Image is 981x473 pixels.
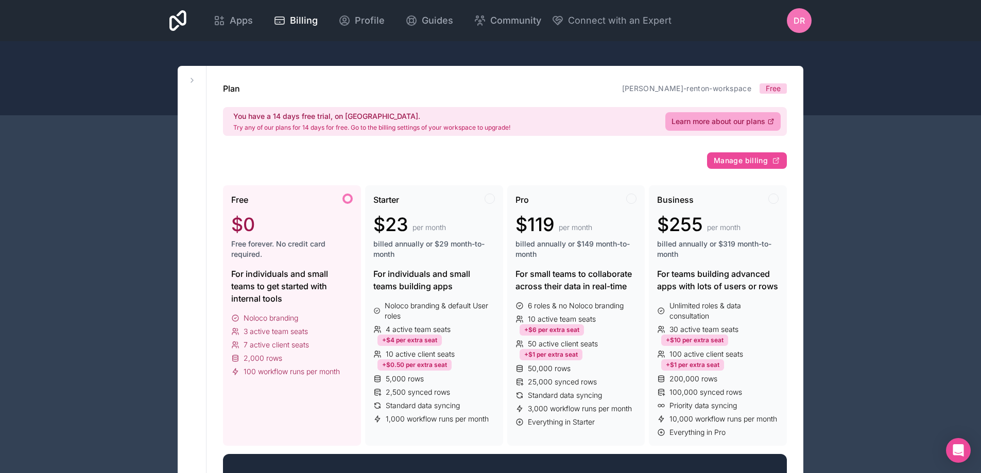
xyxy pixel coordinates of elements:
div: +$1 per extra seat [520,349,582,360]
a: Community [466,9,549,32]
span: Manage billing [714,156,768,165]
span: Connect with an Expert [568,13,672,28]
span: 3 active team seats [244,326,308,337]
span: billed annually or $319 month-to-month [657,239,779,259]
span: 3,000 workflow runs per month [528,404,632,414]
span: 1,000 workflow runs per month [386,414,489,424]
span: Profile [355,13,385,28]
span: Standard data syncing [386,400,460,411]
span: $23 [373,214,408,235]
span: 100 workflow runs per month [244,366,340,377]
span: Community [490,13,541,28]
button: Connect with an Expert [552,13,672,28]
span: billed annually or $29 month-to-month [373,239,495,259]
div: For small teams to collaborate across their data in real-time [515,268,637,292]
div: For individuals and small teams building apps [373,268,495,292]
span: 200,000 rows [669,374,717,384]
span: Pro [515,194,529,206]
span: 25,000 synced rows [528,377,597,387]
a: Guides [397,9,461,32]
span: Business [657,194,694,206]
a: [PERSON_NAME]-renton-workspace [622,84,752,93]
div: For teams building advanced apps with lots of users or rows [657,268,779,292]
h1: Plan [223,82,240,95]
span: Noloco branding [244,313,298,323]
span: Guides [422,13,453,28]
span: Learn more about our plans [672,116,765,127]
span: 100 active client seats [669,349,743,359]
span: Standard data syncing [528,390,602,400]
span: $0 [231,214,255,235]
span: 2,000 rows [244,353,282,363]
span: $255 [657,214,703,235]
a: Profile [330,9,393,32]
span: 50 active client seats [528,339,598,349]
span: 100,000 synced rows [669,387,742,397]
div: +$0.50 per extra seat [377,359,452,371]
h2: You have a 14 days free trial, on [GEOGRAPHIC_DATA]. [233,111,510,121]
span: Free [231,194,248,206]
span: Noloco branding & default User roles [385,301,494,321]
span: 7 active client seats [244,340,309,350]
a: Billing [265,9,326,32]
p: Try any of our plans for 14 days for free. Go to the billing settings of your workspace to upgrade! [233,124,510,132]
span: 10,000 workflow runs per month [669,414,777,424]
div: +$6 per extra seat [520,324,584,336]
span: 50,000 rows [528,363,571,374]
span: DR [794,14,805,27]
span: per month [412,222,446,233]
span: Apps [230,13,253,28]
div: +$4 per extra seat [377,335,442,346]
button: Manage billing [707,152,787,169]
span: Starter [373,194,399,206]
span: Everything in Starter [528,417,595,427]
span: 10 active client seats [386,349,455,359]
span: 10 active team seats [528,314,596,324]
div: +$1 per extra seat [661,359,724,371]
span: 30 active team seats [669,324,738,335]
a: Apps [205,9,261,32]
span: per month [559,222,592,233]
div: For individuals and small teams to get started with internal tools [231,268,353,305]
span: Everything in Pro [669,427,726,437]
span: 4 active team seats [386,324,451,335]
span: billed annually or $149 month-to-month [515,239,637,259]
span: 2,500 synced rows [386,387,450,397]
span: Free [766,83,781,94]
span: per month [707,222,741,233]
a: Learn more about our plans [665,112,781,131]
span: 6 roles & no Noloco branding [528,301,624,311]
span: Unlimited roles & data consultation [669,301,779,321]
span: $119 [515,214,555,235]
div: +$10 per extra seat [661,335,728,346]
span: Billing [290,13,318,28]
div: Open Intercom Messenger [946,438,971,463]
span: 5,000 rows [386,374,424,384]
span: Free forever. No credit card required. [231,239,353,259]
span: Priority data syncing [669,400,737,411]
